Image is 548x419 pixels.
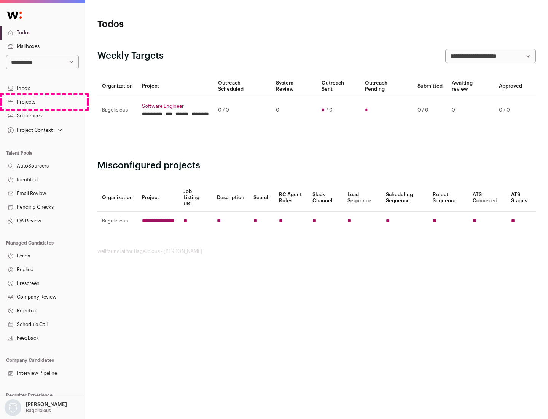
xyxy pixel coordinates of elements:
[5,399,21,416] img: nopic.png
[26,408,51,414] p: Bagelicious
[137,184,179,212] th: Project
[413,97,447,123] td: 0 / 6
[494,75,527,97] th: Approved
[3,8,26,23] img: Wellfound
[381,184,428,212] th: Scheduling Sequence
[447,75,494,97] th: Awaiting review
[343,184,381,212] th: Lead Sequence
[3,399,68,416] button: Open dropdown
[6,125,64,136] button: Open dropdown
[413,75,447,97] th: Submitted
[494,97,527,123] td: 0 / 0
[97,248,536,254] footer: wellfound:ai for Bagelicious - [PERSON_NAME]
[271,97,317,123] td: 0
[308,184,343,212] th: Slack Channel
[97,97,137,123] td: Bagelicious
[6,127,53,133] div: Project Context
[213,75,271,97] th: Outreach Scheduled
[97,160,536,172] h2: Misconfigured projects
[317,75,361,97] th: Outreach Sent
[97,75,137,97] th: Organization
[271,75,317,97] th: System Review
[428,184,468,212] th: Reject Sequence
[249,184,274,212] th: Search
[274,184,307,212] th: RC Agent Rules
[468,184,506,212] th: ATS Conneced
[97,50,164,62] h2: Weekly Targets
[507,184,536,212] th: ATS Stages
[97,212,137,230] td: Bagelicious
[142,103,209,109] a: Software Engineer
[179,184,212,212] th: Job Listing URL
[97,18,244,30] h1: Todos
[26,401,67,408] p: [PERSON_NAME]
[212,184,249,212] th: Description
[360,75,413,97] th: Outreach Pending
[447,97,494,123] td: 0
[326,107,333,113] span: / 0
[213,97,271,123] td: 0 / 0
[97,184,137,212] th: Organization
[137,75,213,97] th: Project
